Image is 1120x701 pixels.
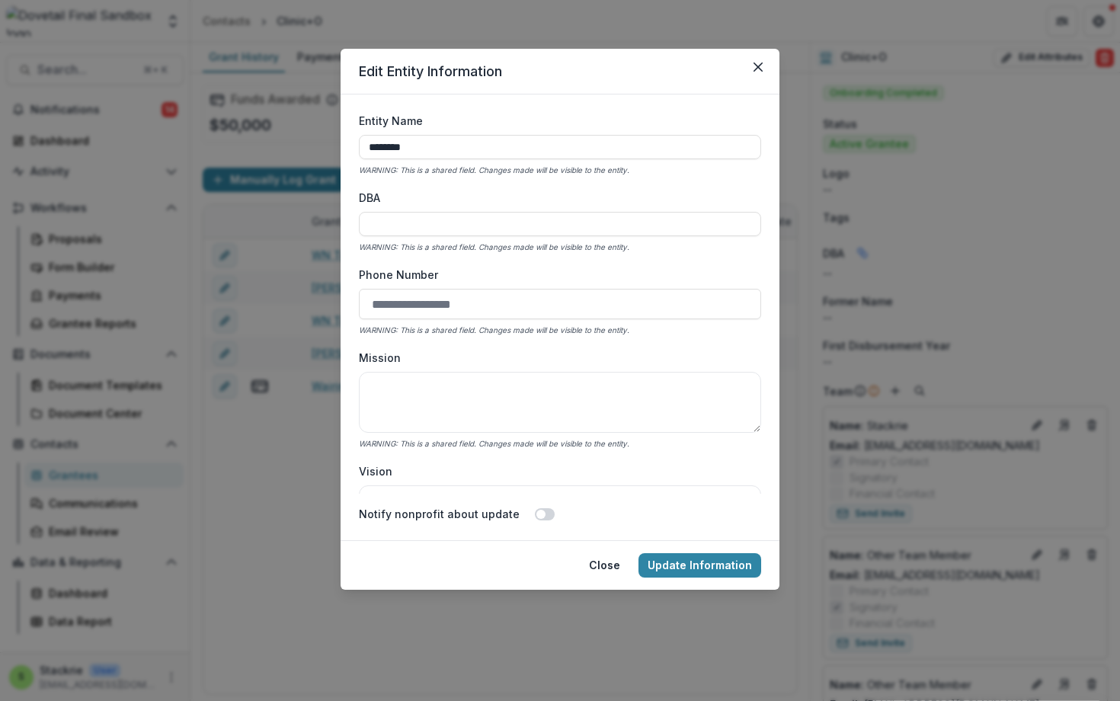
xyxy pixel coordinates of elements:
label: Mission [359,350,752,366]
label: Entity Name [359,113,752,129]
i: WARNING: This is a shared field. Changes made will be visible to the entity. [359,439,629,448]
header: Edit Entity Information [341,49,779,94]
label: DBA [359,190,752,206]
i: WARNING: This is a shared field. Changes made will be visible to the entity. [359,165,629,174]
i: WARNING: This is a shared field. Changes made will be visible to the entity. [359,325,629,334]
i: WARNING: This is a shared field. Changes made will be visible to the entity. [359,242,629,251]
button: Update Information [638,553,761,578]
label: Vision [359,463,752,479]
label: Phone Number [359,267,752,283]
button: Close [746,55,770,79]
label: Notify nonprofit about update [359,506,520,522]
button: Close [580,553,629,578]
